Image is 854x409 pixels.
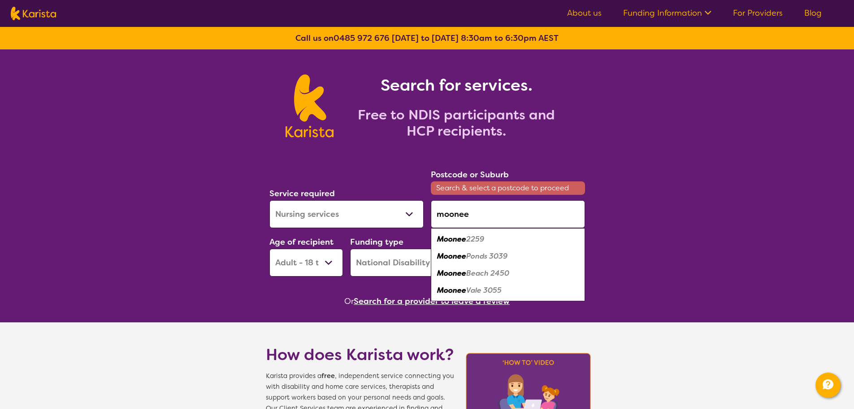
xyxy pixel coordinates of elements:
[815,373,841,398] button: Channel Menu
[344,295,354,308] span: Or
[567,8,602,18] a: About us
[286,75,334,137] img: Karista logo
[437,268,466,278] em: Moonee
[466,268,509,278] em: Beach 2450
[435,265,581,282] div: Moonee Beach 2450
[354,295,510,308] button: Search for a provider to leave a review
[733,8,783,18] a: For Providers
[269,188,335,199] label: Service required
[344,75,568,96] h1: Search for services.
[466,234,484,244] em: 2259
[804,8,822,18] a: Blog
[466,286,502,295] em: Vale 3055
[431,200,585,228] input: Type
[350,237,403,247] label: Funding type
[431,181,585,195] span: Search & select a postcode to proceed
[295,33,559,44] b: Call us on [DATE] to [DATE] 8:30am to 6:30pm AEST
[437,251,466,261] em: Moonee
[437,286,466,295] em: Moonee
[266,344,454,365] h1: How does Karista work?
[334,33,390,44] a: 0485 972 676
[431,169,509,180] label: Postcode or Suburb
[435,231,581,248] div: Moonee 2259
[437,234,466,244] em: Moonee
[466,251,507,261] em: Ponds 3039
[344,107,568,139] h2: Free to NDIS participants and HCP recipients.
[269,237,334,247] label: Age of recipient
[623,8,711,18] a: Funding Information
[435,248,581,265] div: Moonee Ponds 3039
[11,7,56,20] img: Karista logo
[321,372,335,380] b: free
[435,282,581,299] div: Moonee Vale 3055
